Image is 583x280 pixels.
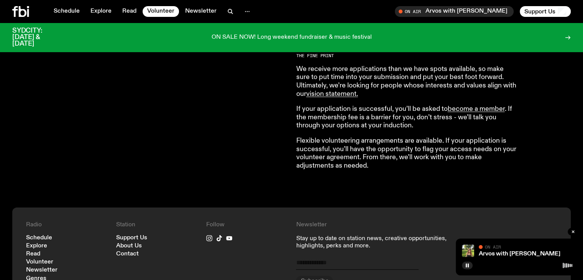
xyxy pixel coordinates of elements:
button: Support Us [520,6,571,17]
a: Newsletter [181,6,221,17]
h4: Radio [26,221,107,229]
a: vision statement. [306,91,358,97]
span: Support Us [524,8,555,15]
h4: Follow [206,221,287,229]
h4: Station [116,221,197,229]
a: become a member [448,105,505,112]
p: If your application is successful, you’ll be asked to . If the membership fee is a barrier for yo... [296,105,517,130]
a: Schedule [49,6,84,17]
a: Support Us [116,235,147,241]
a: Volunteer [143,6,179,17]
h4: Newsletter [296,221,467,229]
h2: The Fine Print [296,54,517,58]
p: Flexible volunteering arrangements are available. If your application is successful, you’ll have ... [296,137,517,170]
img: Lizzie Bowles is sitting in a bright green field of grass, with dark sunglasses and a black top. ... [462,245,474,257]
a: About Us [116,243,142,249]
span: On Air [485,244,501,249]
p: Stay up to date on station news, creative opportunities, highlights, perks and more. [296,235,467,250]
p: ON SALE NOW! Long weekend fundraiser & music festival [212,34,372,41]
a: Schedule [26,235,52,241]
a: Read [118,6,141,17]
a: Newsletter [26,267,57,273]
a: Arvos with [PERSON_NAME] [479,251,560,257]
a: Explore [26,243,47,249]
p: We receive more applications than we have spots available, so make sure to put time into your sub... [296,65,517,98]
h3: SYDCITY: [DATE] & [DATE] [12,28,61,47]
a: Explore [86,6,116,17]
a: Volunteer [26,259,53,265]
a: Contact [116,251,139,257]
a: Read [26,251,40,257]
button: On AirArvos with [PERSON_NAME] [395,6,514,17]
